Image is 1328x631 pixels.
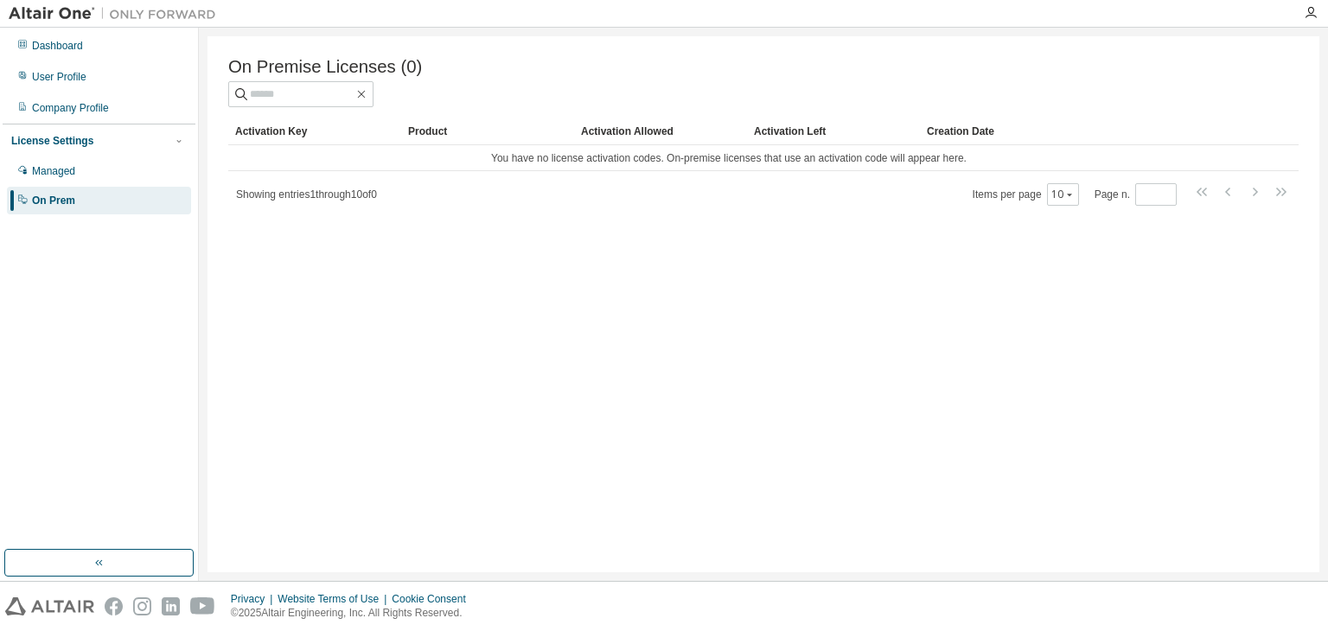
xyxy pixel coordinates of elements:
[11,134,93,148] div: License Settings
[927,118,1223,145] div: Creation Date
[235,118,394,145] div: Activation Key
[32,164,75,178] div: Managed
[162,597,180,615] img: linkedin.svg
[1095,183,1177,206] span: Page n.
[231,592,278,606] div: Privacy
[236,188,377,201] span: Showing entries 1 through 10 of 0
[133,597,151,615] img: instagram.svg
[231,606,476,621] p: © 2025 Altair Engineering, Inc. All Rights Reserved.
[9,5,225,22] img: Altair One
[581,118,740,145] div: Activation Allowed
[754,118,913,145] div: Activation Left
[105,597,123,615] img: facebook.svg
[228,145,1229,171] td: You have no license activation codes. On-premise licenses that use an activation code will appear...
[392,592,476,606] div: Cookie Consent
[190,597,215,615] img: youtube.svg
[5,597,94,615] img: altair_logo.svg
[973,183,1079,206] span: Items per page
[278,592,392,606] div: Website Terms of Use
[32,194,75,207] div: On Prem
[32,101,109,115] div: Company Profile
[408,118,567,145] div: Product
[228,57,422,77] span: On Premise Licenses (0)
[32,39,83,53] div: Dashboard
[32,70,86,84] div: User Profile
[1051,188,1075,201] button: 10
